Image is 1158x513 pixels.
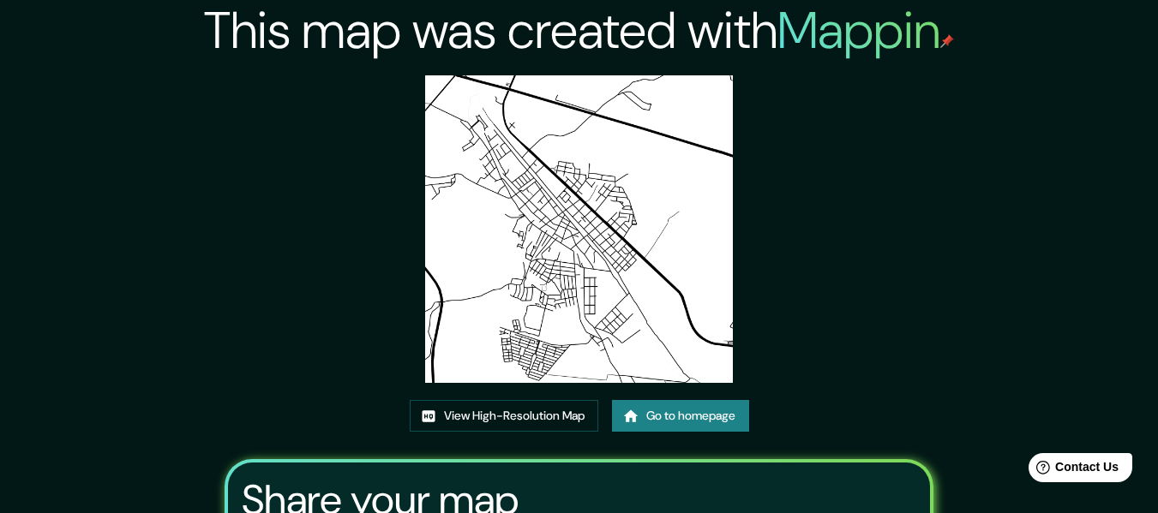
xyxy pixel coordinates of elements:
[1005,446,1139,494] iframe: Help widget launcher
[940,34,954,48] img: mappin-pin
[612,400,749,432] a: Go to homepage
[425,75,733,383] img: created-map
[410,400,598,432] a: View High-Resolution Map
